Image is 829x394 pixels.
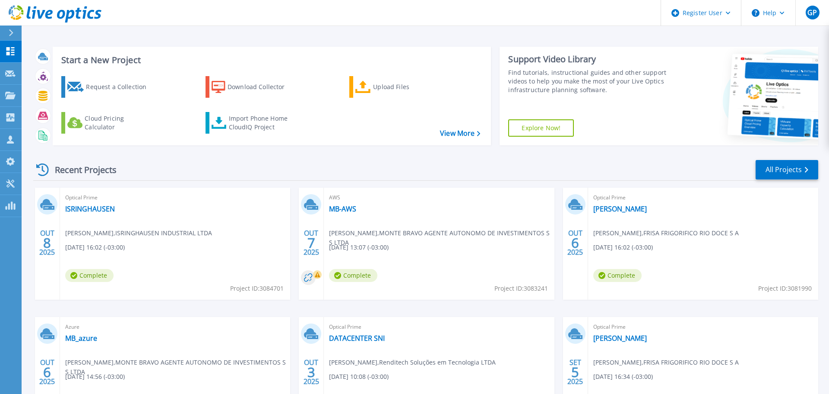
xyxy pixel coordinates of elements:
h3: Start a New Project [61,55,480,65]
a: View More [440,129,480,138]
div: SET 2025 [567,356,583,388]
span: 8 [43,239,51,247]
div: Cloud Pricing Calculator [85,114,154,131]
a: Download Collector [206,76,302,98]
span: Project ID: 3084701 [230,284,284,293]
span: 6 [43,368,51,376]
div: OUT 2025 [567,227,583,259]
a: MB_azure [65,334,97,343]
a: DATACENTER SNI [329,334,385,343]
span: [DATE] 10:08 (-03:00) [329,372,389,381]
span: AWS [329,193,549,202]
span: 5 [571,368,579,376]
div: Recent Projects [33,159,128,180]
span: Optical Prime [593,193,813,202]
a: Cloud Pricing Calculator [61,112,158,134]
div: OUT 2025 [303,227,320,259]
a: Upload Files [349,76,446,98]
div: Request a Collection [86,78,155,96]
span: 7 [307,239,315,247]
a: MB-AWS [329,205,356,213]
a: Request a Collection [61,76,158,98]
div: OUT 2025 [303,356,320,388]
span: [DATE] 16:34 (-03:00) [593,372,653,381]
span: [DATE] 16:02 (-03:00) [65,243,125,252]
span: 6 [571,239,579,247]
a: Explore Now! [508,119,574,137]
div: Upload Files [373,78,442,96]
span: [PERSON_NAME] , MONTE BRAVO AGENTE AUTONOMO DE INVESTIMENTOS S S LTDA [65,358,290,377]
span: [PERSON_NAME] , MONTE BRAVO AGENTE AUTONOMO DE INVESTIMENTOS S S LTDA [329,228,554,247]
span: Project ID: 3083241 [494,284,548,293]
span: [DATE] 13:07 (-03:00) [329,243,389,252]
span: [PERSON_NAME] , Renditech Soluções em Tecnologia LTDA [329,358,496,367]
span: [PERSON_NAME] , FRISA FRIGORIFICO RIO DOCE S A [593,228,739,238]
span: [PERSON_NAME] , FRISA FRIGORIFICO RIO DOCE S A [593,358,739,367]
a: All Projects [756,160,818,179]
a: ISRINGHAUSEN [65,205,115,213]
span: GP [807,9,817,16]
div: Import Phone Home CloudIQ Project [229,114,296,131]
div: Support Video Library [508,54,671,65]
span: Optical Prime [329,322,549,332]
span: Complete [593,269,642,282]
span: Complete [65,269,114,282]
span: Optical Prime [65,193,285,202]
span: 3 [307,368,315,376]
a: [PERSON_NAME] [593,205,647,213]
span: [DATE] 16:02 (-03:00) [593,243,653,252]
a: [PERSON_NAME] [593,334,647,343]
span: Azure [65,322,285,332]
span: [PERSON_NAME] , ISRINGHAUSEN INDUSTRIAL LTDA [65,228,212,238]
div: Find tutorials, instructional guides and other support videos to help you make the most of your L... [508,68,671,94]
div: Download Collector [228,78,297,96]
span: Optical Prime [593,322,813,332]
div: OUT 2025 [39,227,55,259]
span: Complete [329,269,377,282]
span: [DATE] 14:56 (-03:00) [65,372,125,381]
div: OUT 2025 [39,356,55,388]
span: Project ID: 3081990 [758,284,812,293]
